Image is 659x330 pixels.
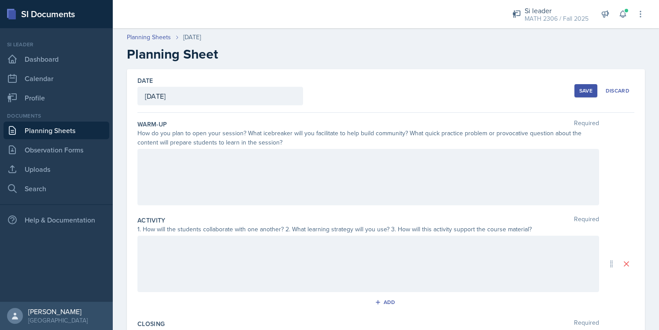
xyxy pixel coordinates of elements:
[4,50,109,68] a: Dashboard
[137,76,153,85] label: Date
[606,87,629,94] div: Discard
[377,299,396,306] div: Add
[137,225,599,234] div: 1. How will the students collaborate with one another? 2. What learning strategy will you use? 3....
[183,33,201,42] div: [DATE]
[372,296,400,309] button: Add
[574,120,599,129] span: Required
[28,316,88,325] div: [GEOGRAPHIC_DATA]
[574,84,597,97] button: Save
[137,319,165,328] label: Closing
[574,216,599,225] span: Required
[601,84,634,97] button: Discard
[127,33,171,42] a: Planning Sheets
[127,46,645,62] h2: Planning Sheet
[4,141,109,159] a: Observation Forms
[137,129,599,147] div: How do you plan to open your session? What icebreaker will you facilitate to help build community...
[28,307,88,316] div: [PERSON_NAME]
[4,180,109,197] a: Search
[574,319,599,328] span: Required
[4,70,109,87] a: Calendar
[4,160,109,178] a: Uploads
[4,112,109,120] div: Documents
[4,211,109,229] div: Help & Documentation
[4,41,109,48] div: Si leader
[137,120,167,129] label: Warm-Up
[525,5,589,16] div: Si leader
[4,89,109,107] a: Profile
[4,122,109,139] a: Planning Sheets
[525,14,589,23] div: MATH 2306 / Fall 2025
[579,87,592,94] div: Save
[137,216,166,225] label: Activity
